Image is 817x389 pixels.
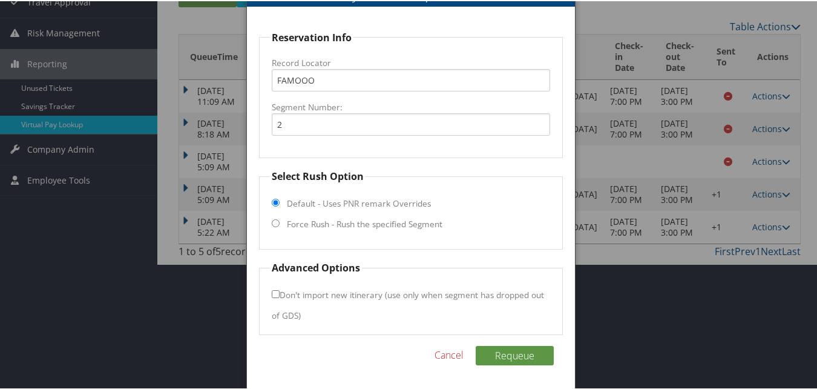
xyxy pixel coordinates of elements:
a: Cancel [435,347,464,361]
label: Default - Uses PNR remark Overrides [287,196,431,208]
button: Requeue [476,345,554,364]
label: Don't import new itinerary (use only when segment has dropped out of GDS) [272,282,544,325]
input: Don't import new itinerary (use only when segment has dropped out of GDS) [272,289,280,297]
legend: Select Rush Option [270,168,366,182]
legend: Advanced Options [270,259,362,274]
legend: Reservation Info [270,29,353,44]
label: Segment Number: [272,100,550,112]
label: Force Rush - Rush the specified Segment [287,217,442,229]
label: Record Locator [272,56,550,68]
